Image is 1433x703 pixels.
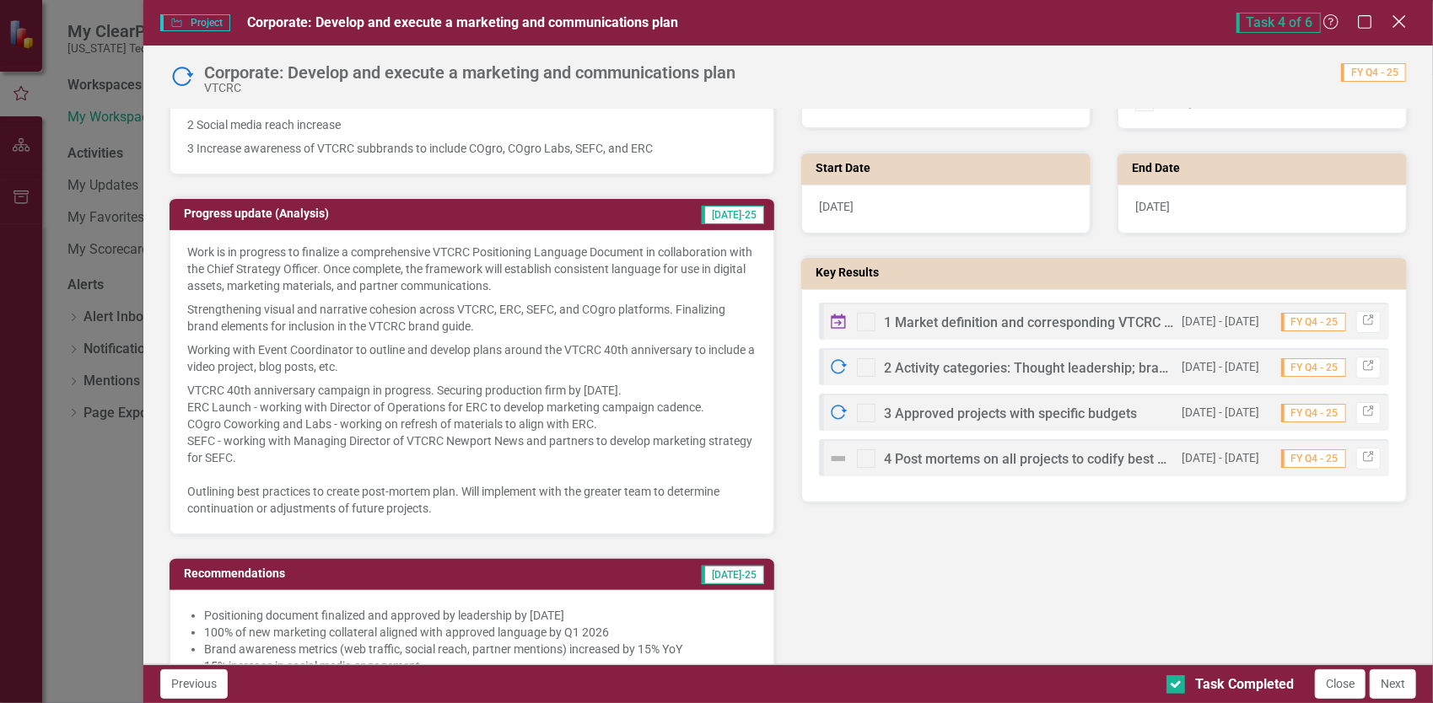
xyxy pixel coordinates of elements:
span: 1 Market definition and corresponding VTCRC positioning [884,314,1231,330]
h3: Progress update (Analysis) [184,207,588,220]
img: In Progress [828,403,848,423]
span: Project [160,14,230,31]
small: [DATE] - [DATE] [1182,405,1260,421]
p: 3 Increase awareness of VTCRC subbrands to include COgro, COgro Labs, SEFC, and ERC [187,137,757,157]
small: [DATE] - [DATE] [1182,314,1260,330]
small: [DATE] - [DATE] [1182,450,1260,466]
p: Work is in progress to finalize a comprehensive VTCRC Positioning Language Document in collaborat... [187,244,757,298]
span: [DATE]-25 [702,206,764,224]
span: 2 Activity categories: Thought leadership; branding; content development; digital; events [884,360,1419,376]
p: Brand awareness metrics (web traffic, social reach, partner mentions) increased by 15% YoY [204,641,757,657]
p: 2 Social media reach increase [187,113,757,137]
span: 3 Approved projects with specific budgets [884,405,1137,421]
p: Strengthening visual and narrative cohesion across VTCRC, ERC, SEFC, and COgro platforms. Finaliz... [187,298,757,338]
span: FY Q4 - 25 [1281,449,1346,468]
h3: Start Date [816,162,1082,174]
span: Corporate: Develop and execute a marketing and communications plan [247,14,678,30]
span: FY Q4 - 25 [1341,63,1406,82]
p: VTCRC 40th anniversary campaign in progress. Securing production firm by [DATE]. ERC Launch - wor... [187,378,757,517]
button: Previous [160,669,228,699]
span: [DATE]-25 [702,566,764,584]
span: FY Q4 - 25 [1281,313,1346,331]
img: In Progress [169,64,196,91]
span: FY Q4 - 25 [1281,404,1346,422]
h3: End Date [1132,162,1398,174]
h3: Recommendations [184,567,541,580]
div: Corporate: Develop and execute a marketing and communications plan [204,63,735,82]
div: Task Completed [1195,675,1294,695]
button: Next [1370,669,1416,699]
div: VTCRC [204,82,735,94]
p: Working with Event Coordinator to outline and develop plans around the VTCRC 40th anniversary to ... [187,338,757,378]
img: In Progress [828,357,848,378]
span: Task 4 of 6 [1236,13,1321,33]
img: Not Defined [828,448,848,469]
button: Close [1315,669,1366,699]
span: [DATE] [819,200,854,213]
p: Positioning document finalized and approved by leadership by [DATE] [204,607,757,624]
small: [DATE] - [DATE] [1182,359,1260,375]
span: [DATE] [1135,200,1170,213]
p: 15% increase in social media engagement [204,657,757,674]
img: Upcoming [828,312,848,332]
span: FY Q4 - 25 [1281,358,1346,377]
p: 100% of new marketing collateral aligned with approved language by Q1 2026 [204,624,757,641]
h3: Key Results [816,266,1398,279]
